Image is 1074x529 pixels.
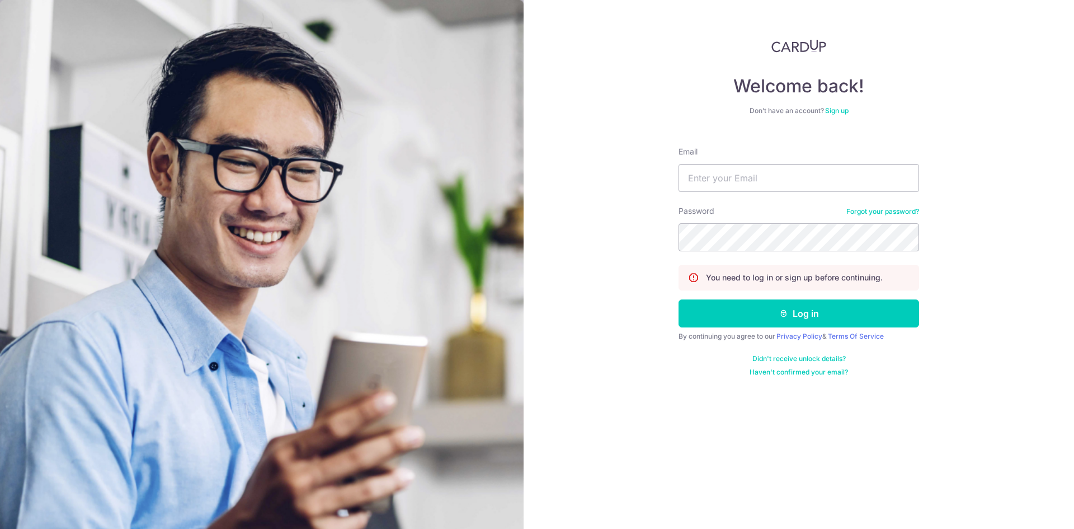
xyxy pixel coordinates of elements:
a: Forgot your password? [846,207,919,216]
p: You need to log in or sign up before continuing. [706,272,883,283]
a: Terms Of Service [828,332,884,340]
button: Log in [679,299,919,327]
label: Email [679,146,698,157]
a: Haven't confirmed your email? [750,368,848,377]
label: Password [679,205,714,217]
a: Sign up [825,106,849,115]
div: Don’t have an account? [679,106,919,115]
h4: Welcome back! [679,75,919,97]
input: Enter your Email [679,164,919,192]
div: By continuing you agree to our & [679,332,919,341]
a: Privacy Policy [776,332,822,340]
a: Didn't receive unlock details? [752,354,846,363]
img: CardUp Logo [771,39,826,53]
